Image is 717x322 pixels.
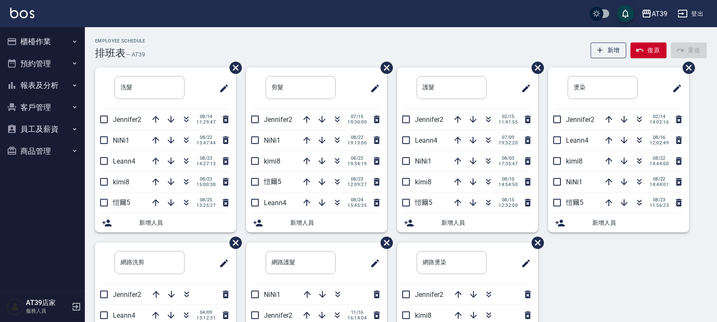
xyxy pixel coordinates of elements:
span: 愷爾5 [113,198,130,206]
div: 新增人員 [397,213,538,232]
span: 08/14 [196,114,216,119]
span: 12:02:49 [650,140,669,146]
span: 07/15 [347,114,367,119]
span: 修改班表的標題 [214,253,229,274]
span: 08/22 [196,135,216,140]
span: 刪除班表 [223,55,243,80]
span: 修改班表的標題 [365,253,380,274]
button: 商品管理 [3,140,81,162]
span: 08/22 [347,135,367,140]
span: 愷爾5 [415,198,432,206]
span: 08/16 [650,135,669,140]
span: 08/23 [196,155,216,161]
span: 07/09 [499,135,518,140]
span: 16:14:04 [347,315,367,321]
span: Leann4 [113,311,135,319]
img: Person [7,298,24,315]
span: 08/23 [196,176,216,182]
span: 04/09 [196,310,216,315]
span: NiNi1 [264,291,280,299]
span: 08/25 [196,197,216,203]
div: 新增人員 [95,213,236,232]
h5: AT39店家 [26,299,69,307]
span: 刪除班表 [525,230,545,255]
span: 14:54:50 [499,182,518,187]
span: Jennifer2 [113,116,141,124]
span: kimi8 [264,157,280,165]
input: 排版標題 [417,251,487,274]
span: 17:35:47 [499,161,518,167]
span: 19:13:00 [347,140,367,146]
span: 愷爾5 [566,198,583,206]
button: 復原 [630,42,667,58]
span: 11/16 [347,310,367,315]
span: 08/23 [347,176,367,182]
span: 修改班表的標題 [516,78,531,99]
span: 02/14 [650,114,669,119]
span: NiNi1 [113,136,129,144]
button: 客戶管理 [3,96,81,119]
span: 14:44:00 [650,161,669,167]
span: Jennifer2 [566,116,594,124]
span: 13:47:44 [196,140,216,146]
span: 08/24 [347,197,367,203]
span: 08/10 [499,176,518,182]
span: 新增人員 [441,218,531,227]
span: 14:27:13 [196,161,216,167]
span: 11:56:23 [650,203,669,208]
input: 排版標題 [115,251,185,274]
span: 08/03 [499,155,518,161]
span: NiNi1 [415,157,431,165]
span: 修改班表的標題 [365,78,380,99]
img: Logo [10,8,34,18]
span: kimi8 [566,157,583,165]
button: save [617,5,634,22]
span: 愷爾5 [264,178,281,186]
span: 13:12:31 [196,315,216,321]
span: 刪除班表 [676,55,696,80]
button: 新增 [591,42,627,58]
div: 新增人員 [548,213,689,232]
button: 櫃檯作業 [3,31,81,53]
button: 員工及薪資 [3,118,81,140]
span: kimi8 [113,178,129,186]
input: 排版標題 [115,76,185,99]
button: 報表及分析 [3,74,81,96]
span: 08/22 [650,176,669,182]
span: 13:25:27 [196,203,216,208]
button: AT39 [638,5,671,23]
h2: Employee Schedule [95,38,146,44]
span: kimi8 [415,311,431,319]
span: NiNi1 [566,178,583,186]
span: 15:45:35 [347,203,367,208]
span: 11:29:47 [196,119,216,125]
span: 02/15 [499,114,518,119]
span: Jennifer2 [415,116,443,124]
span: 11:41:55 [499,119,518,125]
span: 新增人員 [592,218,682,227]
span: 08/22 [650,155,669,161]
span: 14:44:01 [650,182,669,187]
span: 08/15 [499,197,518,203]
span: kimi8 [415,178,431,186]
span: Jennifer2 [264,116,292,124]
span: 修改班表的標題 [214,78,229,99]
span: 12:32:00 [499,203,518,208]
span: 12:09:27 [347,182,367,187]
div: AT39 [652,8,667,19]
span: 19:30:00 [347,119,367,125]
span: Leann4 [264,199,286,207]
button: 登出 [674,6,707,22]
span: NiNi1 [264,136,280,144]
span: 新增人員 [139,218,229,227]
h6: — AT39 [126,50,145,59]
span: Jennifer2 [113,291,141,299]
span: 19:34:19 [347,161,367,167]
span: 修改班表的標題 [667,78,682,99]
input: 排版標題 [568,76,638,99]
span: Jennifer2 [415,291,443,299]
span: Leann4 [113,157,135,165]
p: 服務人員 [26,307,69,315]
span: 08/22 [347,155,367,161]
input: 排版標題 [266,251,336,274]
